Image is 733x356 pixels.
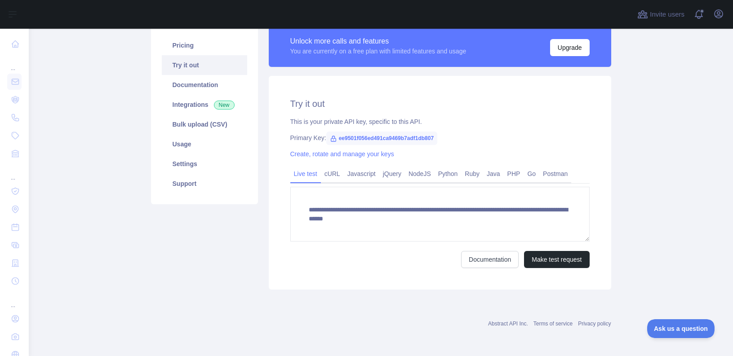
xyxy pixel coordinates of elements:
span: Invite users [650,9,684,20]
a: Bulk upload (CSV) [162,114,247,134]
a: Javascript [344,167,379,181]
a: Documentation [461,251,519,268]
div: Unlock more calls and features [290,36,466,47]
div: ... [7,291,22,309]
a: Documentation [162,75,247,95]
button: Invite users [635,7,686,22]
a: Privacy policy [578,321,611,327]
a: Abstract API Inc. [488,321,528,327]
div: This is your private API key, specific to this API. [290,117,590,126]
a: Create, rotate and manage your keys [290,150,394,158]
div: Primary Key: [290,133,590,142]
h2: Try it out [290,97,590,110]
a: jQuery [379,167,405,181]
button: Upgrade [550,39,590,56]
a: Go [524,167,539,181]
a: Support [162,174,247,193]
span: New [214,101,235,110]
a: Postman [539,167,571,181]
a: Settings [162,154,247,174]
a: Usage [162,134,247,154]
a: PHP [504,167,524,181]
a: NodeJS [405,167,435,181]
a: cURL [321,167,344,181]
a: Pricing [162,35,247,55]
div: ... [7,163,22,181]
a: Ruby [461,167,483,181]
div: You are currently on a free plan with limited features and usage [290,47,466,56]
a: Integrations New [162,95,247,114]
a: Java [483,167,504,181]
div: ... [7,54,22,72]
button: Make test request [524,251,589,268]
span: ee9501f056ed491ca9469b7adf1db807 [326,132,438,145]
iframe: Toggle Customer Support [647,319,715,338]
a: Try it out [162,55,247,75]
a: Terms of service [533,321,573,327]
a: Python [435,167,462,181]
a: Live test [290,167,321,181]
